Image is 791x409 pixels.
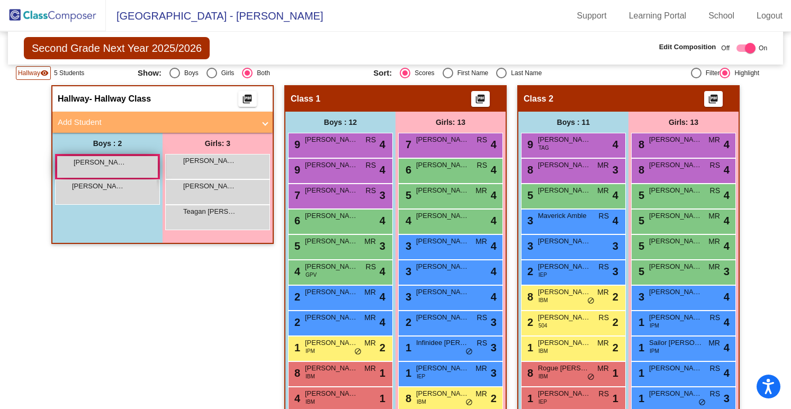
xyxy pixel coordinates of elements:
[380,314,385,330] span: 4
[292,215,300,226] span: 6
[538,312,591,323] span: [PERSON_NAME]
[364,338,376,349] span: MR
[491,365,497,381] span: 3
[292,164,300,176] span: 9
[708,338,720,349] span: MR
[569,7,615,24] a: Support
[354,348,362,356] span: do_not_disturb_alt
[40,69,49,77] mat-icon: visibility
[477,338,487,349] span: RS
[538,322,547,330] span: 504
[613,365,618,381] span: 1
[292,291,300,303] span: 2
[710,160,720,171] span: RS
[759,43,767,53] span: On
[417,372,425,380] span: IEP
[525,164,533,176] span: 8
[538,261,591,272] span: [PERSON_NAME]
[416,388,469,399] span: [PERSON_NAME]
[525,139,533,150] span: 9
[636,164,644,176] span: 8
[380,137,385,152] span: 4
[183,206,236,217] span: Teagan [PERSON_NAME]
[538,398,547,406] span: IEP
[649,160,702,170] span: [PERSON_NAME]
[628,112,739,133] div: Girls: 13
[253,68,270,78] div: Both
[380,162,385,178] span: 4
[491,187,497,203] span: 4
[613,187,618,203] span: 4
[491,263,497,279] span: 4
[403,240,411,252] span: 3
[475,236,487,247] span: MR
[621,7,695,24] a: Learning Portal
[217,68,235,78] div: Girls
[292,316,300,328] span: 2
[707,94,720,108] mat-icon: picture_as_pdf
[138,68,161,78] span: Show:
[724,390,730,406] span: 3
[106,7,323,24] span: [GEOGRAPHIC_DATA] - [PERSON_NAME]
[518,112,628,133] div: Boys : 11
[538,185,591,196] span: [PERSON_NAME]
[305,388,358,399] span: [PERSON_NAME]
[380,340,385,356] span: 2
[403,291,411,303] span: 3
[416,160,469,170] span: [PERSON_NAME]
[373,68,601,78] mat-radio-group: Select an option
[597,160,609,171] span: MR
[241,94,254,108] mat-icon: picture_as_pdf
[380,187,385,203] span: 3
[599,261,609,272] span: RS
[710,388,720,399] span: RS
[74,157,127,168] span: [PERSON_NAME]
[491,340,497,356] span: 3
[491,238,497,254] span: 4
[403,393,411,404] span: 8
[380,213,385,229] span: 4
[597,287,609,298] span: MR
[305,185,358,196] span: [PERSON_NAME]
[416,287,469,297] span: [PERSON_NAME]
[724,314,730,330] span: 4
[636,266,644,277] span: 5
[291,94,320,104] span: Class 1
[380,390,385,406] span: 1
[748,7,791,24] a: Logout
[89,94,151,104] span: - Hallway Class
[491,213,497,229] span: 4
[636,189,644,201] span: 5
[724,213,730,229] span: 4
[525,342,533,353] span: 1
[403,316,411,328] span: 2
[305,338,358,348] span: [PERSON_NAME]
[163,133,273,154] div: Girls: 3
[58,94,89,104] span: Hallway
[587,297,595,305] span: do_not_disturb_alt
[403,189,411,201] span: 5
[72,181,125,192] span: [PERSON_NAME]
[613,162,618,178] span: 3
[305,211,358,221] span: [PERSON_NAME]
[587,373,595,381] span: do_not_disturb_alt
[708,261,720,272] span: MR
[538,388,591,399] span: [PERSON_NAME]
[538,236,591,247] span: [PERSON_NAME]
[475,363,487,374] span: MR
[477,134,487,146] span: RS
[180,68,199,78] div: Boys
[708,236,720,247] span: MR
[52,133,163,154] div: Boys : 2
[305,398,315,406] span: IBM
[380,289,385,305] span: 4
[18,68,40,78] span: Hallway
[650,347,659,355] span: IPM
[636,367,644,379] span: 1
[373,68,392,78] span: Sort:
[704,91,723,107] button: Print Students Details
[525,393,533,404] span: 1
[659,42,716,52] span: Edit Composition
[649,363,702,374] span: [PERSON_NAME]
[416,236,469,247] span: [PERSON_NAME]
